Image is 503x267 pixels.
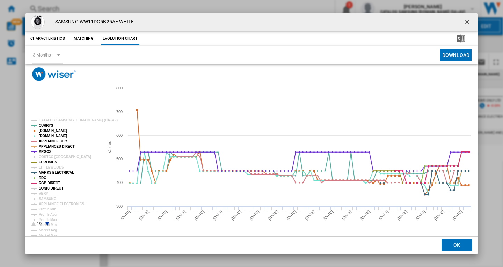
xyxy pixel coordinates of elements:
tspan: [DATE] [138,209,150,221]
tspan: [DOMAIN_NAME] [39,129,67,133]
tspan: 300 [116,204,123,208]
tspan: MARKS ELECTRICAL [39,171,74,175]
tspan: [DATE] [359,209,371,221]
tspan: Profile Min [39,207,56,211]
tspan: EURONICS [39,160,57,164]
tspan: [DATE] [267,209,279,221]
tspan: APPLIANCES DIRECT [39,144,75,148]
tspan: CATALOG SAMSUNG [DOMAIN_NAME] (DA+AV) [39,118,118,122]
tspan: 600 [116,133,123,138]
tspan: [DATE] [156,209,168,221]
tspan: ARGOS [39,150,52,154]
tspan: RDO [39,176,46,180]
tspan: [DATE] [212,209,224,221]
tspan: [DATE] [396,209,408,221]
tspan: APPLIANCE CITY [39,139,67,143]
tspan: 800 [116,86,123,90]
ng-md-icon: getI18NText('BUTTONS.CLOSE_DIALOG') [464,18,472,27]
tspan: Profile Max [39,218,57,222]
img: excel-24x24.png [457,34,465,43]
tspan: [DATE] [231,209,242,221]
tspan: [DATE] [322,209,334,221]
button: Characteristics [29,32,67,45]
tspan: [DATE] [286,209,297,221]
tspan: LITTLEWOODS [39,165,64,169]
tspan: SAMSUNG [39,197,57,201]
tspan: [DATE] [175,209,187,221]
tspan: SONIC DIRECT [39,186,63,190]
tspan: Profile Avg [39,213,57,216]
tspan: 400 [116,180,123,185]
tspan: [DATE] [120,209,131,221]
tspan: [DATE] [341,209,352,221]
tspan: [DATE] [433,209,445,221]
button: OK [442,239,472,251]
button: Evolution chart [101,32,140,45]
tspan: [DATE] [194,209,205,221]
tspan: CURRYS [39,124,53,127]
tspan: Market Min [39,223,57,227]
tspan: [DATE] [415,209,426,221]
tspan: 500 [116,157,123,161]
img: logo_wiser_300x94.png [32,67,76,81]
tspan: Market Max [39,233,58,237]
div: 3 Months [33,52,51,58]
tspan: [DATE] [378,209,389,221]
tspan: [DATE] [249,209,260,221]
md-dialog: Product popup [25,13,478,254]
tspan: Market Avg [39,228,57,232]
button: Download in Excel [445,32,476,45]
button: Matching [68,32,99,45]
tspan: 700 [116,110,123,114]
tspan: APPLIANCE ELECTRONICS [39,202,85,206]
tspan: RGB DIRECT [39,181,60,185]
button: Download [440,49,472,61]
tspan: VERY [39,192,48,195]
tspan: Values [107,141,112,153]
h4: SAMSUNG WW11DG5B25AE WHITE [52,18,134,25]
button: getI18NText('BUTTONS.CLOSE_DIALOG') [461,15,475,29]
text: 1/2 [37,221,43,226]
tspan: [DATE] [452,209,463,221]
tspan: COSTCO [GEOGRAPHIC_DATA] [39,155,91,159]
img: 10263818 [31,15,45,29]
tspan: [DATE] [304,209,316,221]
tspan: [DOMAIN_NAME] [39,134,67,138]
